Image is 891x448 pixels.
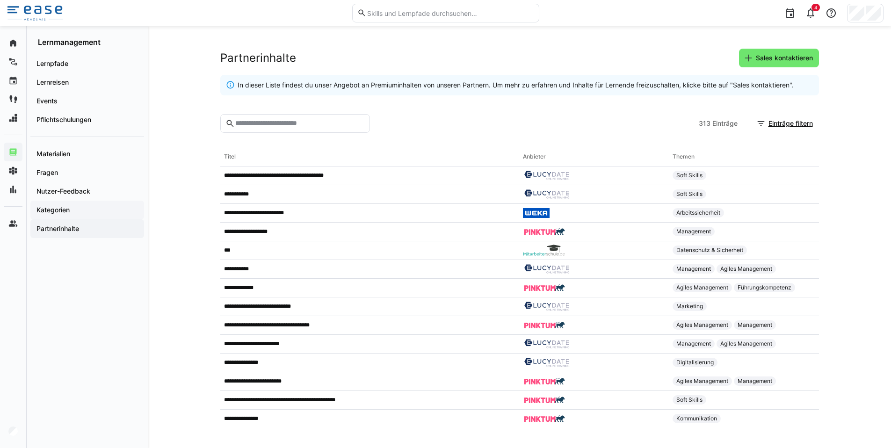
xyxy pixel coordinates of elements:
div: In dieser Liste findest du unser Angebot an Premiuminhalten von unseren Partnern. Um mehr zu erfa... [238,80,811,90]
span: Management [676,228,711,235]
img: Pinktum.svg [523,377,566,385]
img: Elucydate.png [523,188,571,200]
span: 313 [699,119,710,128]
img: Pinktum.svg [523,414,566,423]
span: Agiles Management [676,377,728,385]
button: Einträge filtern [752,114,819,133]
div: Themen [673,153,695,160]
div: Titel [224,153,236,160]
span: Agiles Management [720,340,772,347]
span: Datenschutz & Sicherheit [676,246,743,254]
img: Elucydate.png [523,263,571,275]
span: Digitalisierung [676,359,714,366]
span: Agiles Management [676,284,728,291]
span: Kommunikation [676,415,717,422]
img: Weka.png [523,208,550,218]
img: Elucydate.png [523,301,571,312]
img: Mitarbeiterschule.svg [523,245,565,256]
span: Führungskompetenz [738,284,791,291]
img: Elucydate.png [523,338,571,349]
span: Einträge filtern [767,119,814,128]
img: Pinktum.svg [523,227,566,236]
span: Management [738,321,772,329]
img: Elucydate.png [523,357,571,368]
span: Management [676,340,711,347]
img: Pinktum.svg [523,396,566,404]
span: Marketing [676,303,703,310]
span: Soft Skills [676,190,703,198]
button: Sales kontaktieren [739,49,819,67]
span: Soft Skills [676,396,703,404]
h2: Partnerinhalte [220,51,296,65]
span: Management [676,265,711,273]
span: Soft Skills [676,172,703,179]
span: Agiles Management [720,265,772,273]
img: Elucydate.png [523,170,571,181]
span: Agiles Management [676,321,728,329]
img: Pinktum.svg [523,321,566,329]
input: Skills und Lernpfade durchsuchen… [366,9,534,17]
img: Pinktum.svg [523,283,566,292]
span: Management [738,377,772,385]
span: 4 [814,5,817,10]
span: Sales kontaktieren [754,53,814,63]
div: Anbieter [523,153,546,160]
span: Arbeitssicherheit [676,209,720,217]
span: Einträge [712,119,738,128]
